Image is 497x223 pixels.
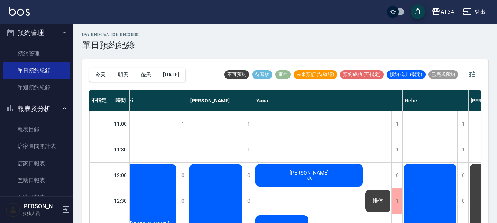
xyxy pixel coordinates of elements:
[3,62,70,79] a: 單日預約紀錄
[177,137,188,162] div: 1
[243,188,254,214] div: 0
[391,111,402,137] div: 1
[403,90,469,111] div: Hebe
[177,163,188,188] div: 0
[9,7,30,16] img: Logo
[275,71,291,78] span: 事件
[288,170,330,176] span: [PERSON_NAME]
[111,188,130,214] div: 12:30
[254,90,403,111] div: Yana
[3,45,70,62] a: 預約管理
[243,137,254,162] div: 1
[441,7,454,17] div: AT34
[112,68,135,82] button: 明天
[340,71,384,78] span: 預約成功 (不指定)
[457,163,468,188] div: 0
[457,111,468,137] div: 1
[177,111,188,137] div: 1
[122,90,188,111] div: Mei
[22,203,60,210] h5: [PERSON_NAME]
[224,71,249,78] span: 不可預約
[157,68,185,82] button: [DATE]
[243,111,254,137] div: 1
[371,198,384,204] span: 排休
[3,155,70,172] a: 店家日報表
[3,172,70,189] a: 互助日報表
[306,176,313,181] span: ck
[3,23,70,42] button: 預約管理
[457,188,468,214] div: 0
[3,189,70,206] a: 互助月報表
[457,137,468,162] div: 1
[391,137,402,162] div: 1
[3,138,70,155] a: 店家區間累計表
[387,71,426,78] span: 預約成功 (指定)
[111,111,130,137] div: 11:00
[82,40,139,50] h3: 單日預約紀錄
[252,71,272,78] span: 待審核
[22,210,60,217] p: 服務人員
[294,71,337,78] span: 未來預訂 (待確認)
[111,137,130,162] div: 11:30
[411,4,425,19] button: save
[6,202,21,217] img: Person
[89,90,111,111] div: 不指定
[188,90,254,111] div: [PERSON_NAME]
[243,163,254,188] div: 0
[460,5,488,19] button: 登出
[3,99,70,118] button: 報表及分析
[391,163,402,188] div: 0
[111,90,130,111] div: 時間
[428,71,458,78] span: 已完成預約
[391,188,402,214] div: 1
[177,188,188,214] div: 0
[3,121,70,138] a: 報表目錄
[3,79,70,96] a: 單週預約紀錄
[111,162,130,188] div: 12:00
[135,68,158,82] button: 後天
[89,68,112,82] button: 今天
[429,4,457,19] button: AT34
[82,32,139,37] h2: day Reservation records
